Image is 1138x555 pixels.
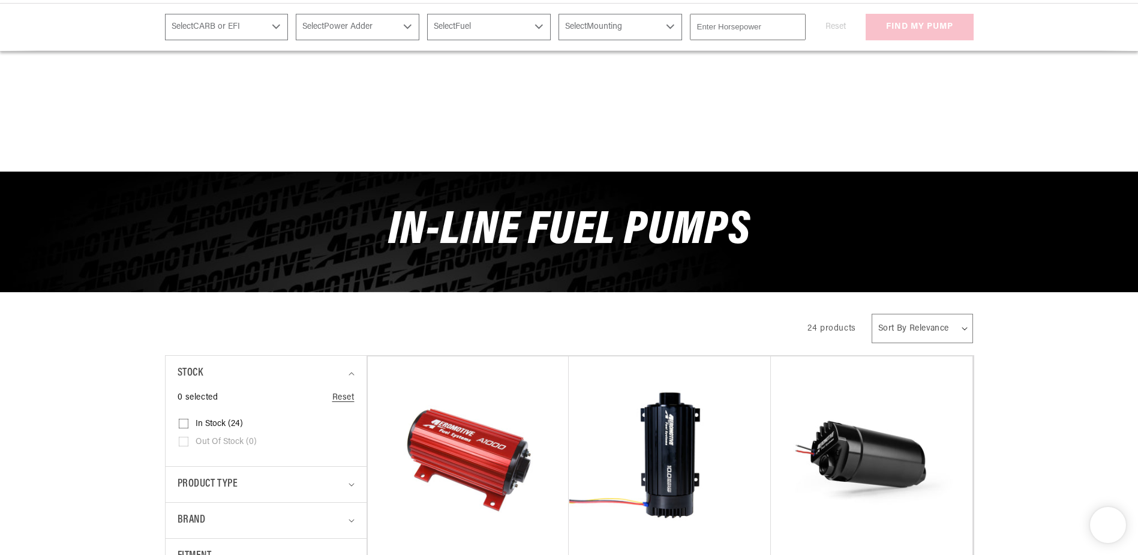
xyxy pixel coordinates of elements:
[196,419,243,430] span: In stock (24)
[178,503,355,538] summary: Brand (0 selected)
[807,324,856,333] span: 24 products
[196,437,257,448] span: Out of stock (0)
[427,14,551,40] select: Fuel
[165,14,289,40] select: CARB or EFI
[690,14,806,40] input: Enter Horsepower
[178,365,203,382] span: Stock
[178,476,238,493] span: Product type
[296,14,419,40] select: Power Adder
[178,391,218,404] span: 0 selected
[332,391,355,404] a: Reset
[388,208,750,255] span: In-Line Fuel Pumps
[178,512,206,529] span: Brand
[178,356,355,391] summary: Stock (0 selected)
[559,14,682,40] select: Mounting
[178,467,355,502] summary: Product type (0 selected)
